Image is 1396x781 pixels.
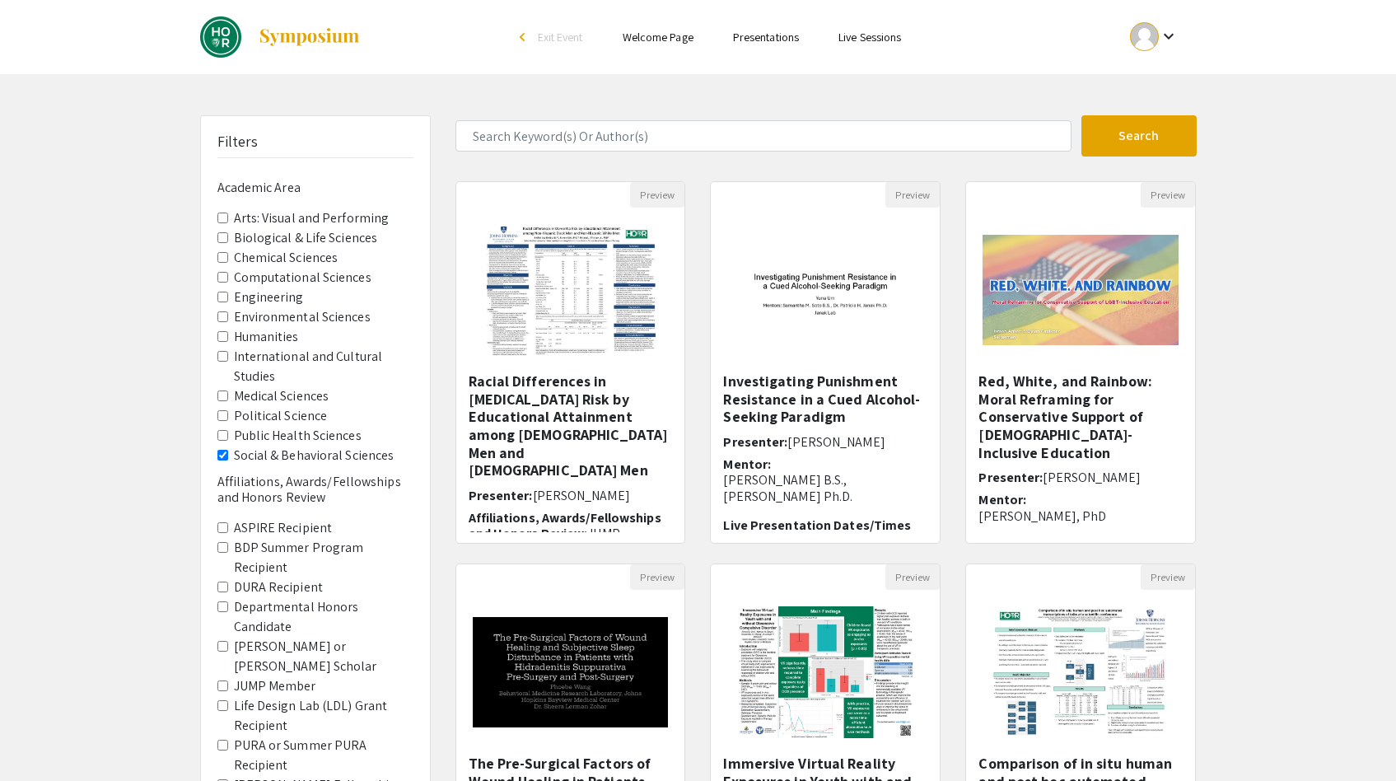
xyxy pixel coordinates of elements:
[885,564,940,590] button: Preview
[1043,469,1140,486] span: [PERSON_NAME]
[217,133,259,151] h5: Filters
[217,180,413,195] h6: Academic Area
[217,474,413,505] h6: Affiliations, Awards/Fellowships and Honors Review
[234,518,333,538] label: ASPIRE Recipient
[885,182,940,208] button: Preview
[234,248,338,268] label: Chemical Sciences
[965,181,1196,544] div: Open Presentation <p>Red, White, and Rainbow: Moral Reframing for Conservative Support of LGBT-In...
[1141,182,1195,208] button: Preview
[234,307,371,327] label: Environmental Sciences
[838,30,901,44] a: Live Sessions
[234,676,316,696] label: JUMP Member
[1159,26,1179,46] mat-icon: Expand account dropdown
[456,601,685,744] img: <p><span style="color: rgb(0, 0, 0);">The Pre-Surgical Factors of Wound Healing in Patients with ...
[234,578,323,597] label: DURA Recipient
[455,181,686,544] div: Open Presentation <p>Racial Differences in Dementia Risk by Educational Attainment among Non-Hisp...
[234,597,413,637] label: Departmental Honors Candidate
[12,707,70,769] iframe: Chat
[520,32,530,42] div: arrow_back_ios
[630,564,684,590] button: Preview
[234,386,329,406] label: Medical Sciences
[234,288,304,307] label: Engineering
[234,268,371,288] label: Computational Sciences
[234,228,378,248] label: Biological & Life Sciences
[723,472,927,503] p: [PERSON_NAME] B.S., [PERSON_NAME] Ph.D.
[978,470,1183,485] h6: Presenter:
[723,517,911,565] span: Live Presentation Dates/Times (all times are [GEOGRAPHIC_DATA])::
[234,327,299,347] label: Humanities
[723,434,927,450] h6: Presenter:
[234,696,413,736] label: Life Design Lab (LDL) Grant Recipient
[723,456,771,473] span: Mentor:
[977,590,1185,755] img: <p>Comparison of in situ human and post hoc automated transcriptions of talks at a scientific con...
[630,182,684,208] button: Preview
[723,372,927,426] h5: Investigating Punishment Resistance in a Cued Alcohol-Seeking Paradigm
[623,30,693,44] a: Welcome Page
[234,347,413,386] label: International and Cultural Studies
[1113,18,1196,55] button: Expand account dropdown
[711,218,940,362] img: <p><span style="color: black;">Investigating Punishment Resistance in a Cued Alcohol-Seeking Para...
[978,372,1183,461] h5: Red, White, and Rainbow: Moral Reframing for Conservative Support of [DEMOGRAPHIC_DATA]-Inclusive...
[538,30,583,44] span: Exit Event
[466,208,675,372] img: <p>Racial Differences in Dementia Risk by Educational Attainment among Non-Hispanic Black Men and...
[234,406,328,426] label: Political Science
[469,372,673,479] h5: Racial Differences in [MEDICAL_DATA] Risk by Educational Attainment among [DEMOGRAPHIC_DATA] Men ...
[469,509,661,542] span: Affiliations, Awards/Fellowships and Honors Review:
[733,30,799,44] a: Presentations
[200,16,361,58] a: DREAMS Spring 2025
[721,590,930,755] img: <p class="ql-align-center"><span style="color: black;">Immersive Virtual Reality Exposures in You...
[1141,564,1195,590] button: Preview
[966,218,1195,362] img: <p>Red, White, and Rainbow: Moral Reframing for Conservative Support of LGBT-Inclusive Education</p>
[234,446,395,465] label: Social & Behavioral Sciences
[533,487,630,504] span: [PERSON_NAME]
[234,426,362,446] label: Public Health Sciences
[710,181,941,544] div: Open Presentation <p><span style="color: black;">Investigating Punishment Resistance in a Cued Al...
[455,120,1072,152] input: Search Keyword(s) Or Author(s)
[978,508,1183,524] p: [PERSON_NAME], PhD
[234,637,413,676] label: [PERSON_NAME] or [PERSON_NAME] Scholar
[787,433,885,451] span: [PERSON_NAME]
[234,208,390,228] label: Arts: Visual and Performing
[234,736,413,775] label: PURA or Summer PURA Recipient
[1081,115,1197,157] button: Search
[258,27,361,47] img: Symposium by ForagerOne
[469,488,673,503] h6: Presenter:
[200,16,241,58] img: DREAMS Spring 2025
[234,538,413,578] label: BDP Summer Program Recipient
[978,491,1026,508] span: Mentor:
